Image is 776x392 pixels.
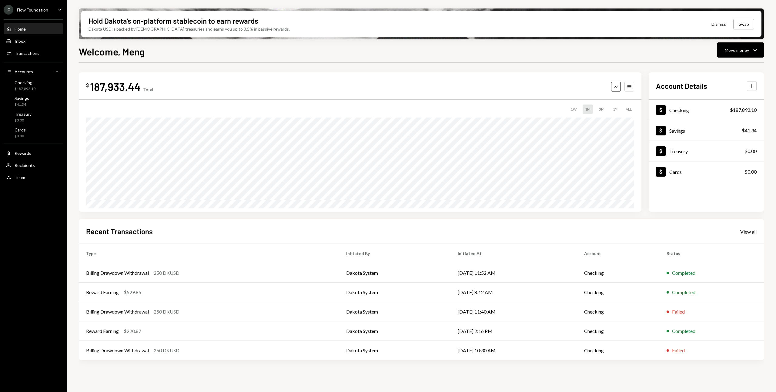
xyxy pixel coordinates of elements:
[669,169,682,175] div: Cards
[15,127,26,132] div: Cards
[669,107,689,113] div: Checking
[79,45,145,58] h1: Welcome, Meng
[90,80,141,93] div: 187,933.44
[15,102,29,107] div: $41.34
[4,172,63,183] a: Team
[577,341,659,360] td: Checking
[717,42,764,58] button: Move money
[124,289,141,296] div: $529.85
[669,128,685,134] div: Savings
[143,87,153,92] div: Total
[672,269,695,277] div: Completed
[672,308,685,315] div: Failed
[79,244,339,263] th: Type
[744,168,757,175] div: $0.00
[672,327,695,335] div: Completed
[4,78,63,93] a: Checking$187,892.10
[4,5,13,15] div: F
[4,23,63,34] a: Home
[4,160,63,171] a: Recipients
[154,308,179,315] div: 250 DKUSD
[89,26,290,32] div: Dakota USD is backed by [DEMOGRAPHIC_DATA] treasuries and earns you up to 3.5% in passive rewards.
[339,263,451,283] td: Dakota System
[15,26,26,32] div: Home
[15,118,32,123] div: $0.00
[15,163,35,168] div: Recipients
[89,16,258,26] div: Hold Dakota’s on-platform stablecoin to earn rewards
[740,229,757,235] div: View all
[744,148,757,155] div: $0.00
[649,100,764,120] a: Checking$187,892.10
[610,105,620,114] div: 1Y
[15,96,29,101] div: Savings
[568,105,579,114] div: 1W
[577,283,659,302] td: Checking
[672,347,685,354] div: Failed
[15,111,32,117] div: Treasury
[725,47,749,53] div: Move money
[15,151,31,156] div: Rewards
[339,244,451,263] th: Initiated By
[623,105,634,114] div: ALL
[15,51,39,56] div: Transactions
[659,244,764,263] th: Status
[577,244,659,263] th: Account
[742,127,757,134] div: $41.34
[15,80,35,85] div: Checking
[4,94,63,108] a: Savings$41.34
[704,17,734,31] button: Dismiss
[734,19,754,29] button: Swap
[86,82,89,88] div: $
[577,321,659,341] td: Checking
[339,341,451,360] td: Dakota System
[649,120,764,141] a: Savings$41.34
[15,69,33,74] div: Accounts
[339,302,451,321] td: Dakota System
[450,283,577,302] td: [DATE] 8:12 AM
[649,161,764,182] a: Cards$0.00
[583,105,593,114] div: 1M
[86,347,149,354] div: Billing Drawdown Withdrawal
[339,321,451,341] td: Dakota System
[740,228,757,235] a: View all
[4,148,63,158] a: Rewards
[450,263,577,283] td: [DATE] 11:52 AM
[86,226,153,236] h2: Recent Transactions
[86,308,149,315] div: Billing Drawdown Withdrawal
[15,134,26,139] div: $0.00
[4,35,63,46] a: Inbox
[577,302,659,321] td: Checking
[4,66,63,77] a: Accounts
[17,7,48,12] div: Flow Foundation
[15,86,35,91] div: $187,892.10
[154,347,179,354] div: 250 DKUSD
[450,321,577,341] td: [DATE] 2:16 PM
[86,327,119,335] div: Reward Earning
[656,81,707,91] h2: Account Details
[577,263,659,283] td: Checking
[15,38,25,44] div: Inbox
[450,302,577,321] td: [DATE] 11:40 AM
[450,341,577,360] td: [DATE] 10:30 AM
[4,125,63,140] a: Cards$0.00
[4,48,63,58] a: Transactions
[154,269,179,277] div: 250 DKUSD
[597,105,607,114] div: 3M
[672,289,695,296] div: Completed
[86,289,119,296] div: Reward Earning
[730,106,757,114] div: $187,892.10
[86,269,149,277] div: Billing Drawdown Withdrawal
[124,327,141,335] div: $220.87
[4,110,63,124] a: Treasury$0.00
[649,141,764,161] a: Treasury$0.00
[339,283,451,302] td: Dakota System
[15,175,25,180] div: Team
[450,244,577,263] th: Initiated At
[669,148,688,154] div: Treasury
